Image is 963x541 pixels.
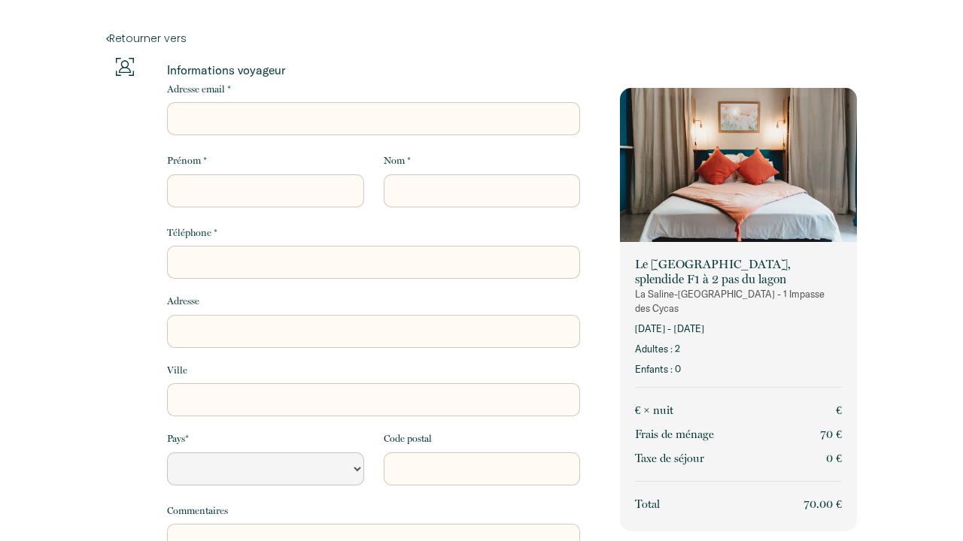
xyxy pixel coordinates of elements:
[167,225,217,240] label: Téléphone *
[804,497,842,511] span: 70.00 €
[167,363,187,378] label: Ville
[635,342,842,356] p: Adultes : 2
[167,294,199,309] label: Adresse
[116,58,134,76] img: guests-info
[635,401,673,419] p: € × nuit
[635,362,842,376] p: Enfants : 0
[635,497,660,511] span: Total
[635,257,842,287] p: Le [GEOGRAPHIC_DATA], splendide F1 à 2 pas du lagon
[635,322,842,336] p: [DATE] - [DATE]
[167,153,207,168] label: Prénom *
[384,153,411,168] label: Nom *
[106,30,857,47] a: Retourner vers
[384,431,432,446] label: Code postal
[167,431,189,446] label: Pays
[167,452,363,485] select: Default select example
[836,401,842,419] p: €
[820,425,842,443] p: 70 €
[826,449,842,467] p: 0 €
[635,287,842,316] p: La Saline-[GEOGRAPHIC_DATA] - 1 Impasse des Cycas
[167,82,231,97] label: Adresse email *
[635,425,714,443] p: Frais de ménage
[620,88,857,246] img: rental-image
[167,503,228,518] label: Commentaires
[635,449,704,467] p: Taxe de séjour
[167,62,580,77] p: Informations voyageur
